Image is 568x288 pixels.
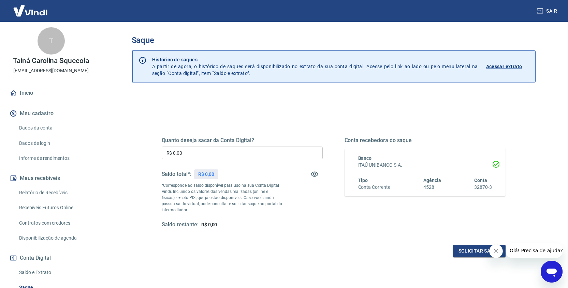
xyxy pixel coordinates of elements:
a: Dados de login [16,136,94,150]
a: Contratos com credores [16,216,94,230]
span: Tipo [358,178,368,183]
span: Banco [358,155,372,161]
h5: Quanto deseja sacar da Conta Digital? [162,137,323,144]
iframe: Mensagem da empresa [506,243,563,258]
span: Agência [423,178,441,183]
h6: 4528 [423,184,441,191]
button: Meus recebíveis [8,171,94,186]
span: Conta [474,178,487,183]
img: Vindi [8,0,53,21]
a: Informe de rendimentos [16,151,94,165]
span: Olá! Precisa de ajuda? [4,5,57,10]
h5: Conta recebedora do saque [345,137,506,144]
span: R$ 0,00 [201,222,217,227]
button: Sair [535,5,560,17]
a: Relatório de Recebíveis [16,186,94,200]
a: Dados da conta [16,121,94,135]
h5: Saldo restante: [162,221,199,228]
p: [EMAIL_ADDRESS][DOMAIN_NAME] [13,67,89,74]
a: Início [8,86,94,101]
p: *Corresponde ao saldo disponível para uso na sua Conta Digital Vindi. Incluindo os valores das ve... [162,182,282,213]
h6: Conta Corrente [358,184,390,191]
p: R$ 0,00 [198,171,214,178]
button: Conta Digital [8,251,94,266]
a: Saldo e Extrato [16,266,94,279]
h5: Saldo total*: [162,171,191,178]
a: Acessar extrato [486,56,530,77]
div: T [38,27,65,55]
iframe: Fechar mensagem [489,244,503,258]
h6: ITAÚ UNIBANCO S.A. [358,162,492,169]
p: Tainá Carolina Squecola [13,57,89,64]
a: Disponibilização de agenda [16,231,94,245]
button: Solicitar saque [453,245,506,257]
p: A partir de agora, o histórico de saques será disponibilizado no extrato da sua conta digital. Ac... [152,56,478,77]
h6: 32870-3 [474,184,492,191]
iframe: Botão para abrir a janela de mensagens [541,261,563,283]
h3: Saque [132,35,536,45]
button: Meu cadastro [8,106,94,121]
p: Histórico de saques [152,56,478,63]
p: Acessar extrato [486,63,522,70]
a: Recebíveis Futuros Online [16,201,94,215]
